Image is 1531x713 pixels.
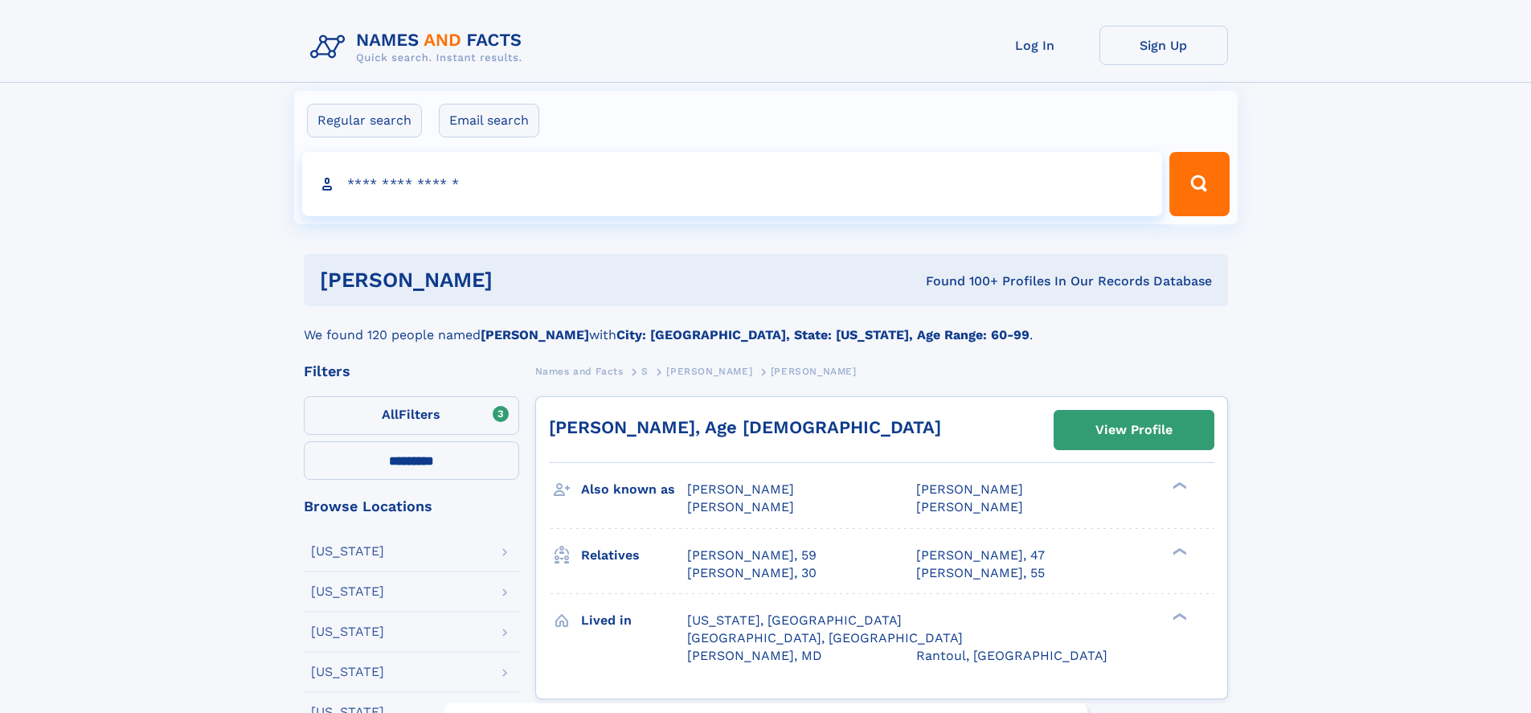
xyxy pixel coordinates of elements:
a: Sign Up [1099,26,1228,65]
span: Rantoul, [GEOGRAPHIC_DATA] [916,648,1107,663]
span: [GEOGRAPHIC_DATA], [GEOGRAPHIC_DATA] [687,630,963,645]
input: search input [302,152,1163,216]
a: [PERSON_NAME] [666,361,752,381]
span: [PERSON_NAME] [666,366,752,377]
div: [US_STATE] [311,585,384,598]
a: [PERSON_NAME], Age [DEMOGRAPHIC_DATA] [549,417,941,437]
span: All [382,407,399,422]
label: Filters [304,396,519,435]
div: ❯ [1169,546,1188,556]
div: Found 100+ Profiles In Our Records Database [709,272,1212,290]
div: We found 120 people named with . [304,306,1228,345]
span: [PERSON_NAME] [771,366,857,377]
h3: Lived in [581,607,687,634]
label: Regular search [307,104,422,137]
div: ❯ [1169,481,1188,491]
span: [PERSON_NAME] [687,499,794,514]
div: [US_STATE] [311,625,384,638]
button: Search Button [1169,152,1229,216]
a: [PERSON_NAME], 59 [687,547,817,564]
span: S [641,366,649,377]
div: Browse Locations [304,499,519,514]
span: [PERSON_NAME] [687,481,794,497]
a: S [641,361,649,381]
h3: Relatives [581,542,687,569]
a: View Profile [1054,411,1214,449]
span: [PERSON_NAME] [916,481,1023,497]
a: [PERSON_NAME], 30 [687,564,817,582]
a: [PERSON_NAME], 47 [916,547,1045,564]
a: Names and Facts [535,361,624,381]
div: [US_STATE] [311,666,384,678]
h1: [PERSON_NAME] [320,270,710,290]
div: View Profile [1095,412,1173,449]
span: [US_STATE], [GEOGRAPHIC_DATA] [687,613,902,628]
a: [PERSON_NAME], 55 [916,564,1045,582]
div: ❯ [1169,611,1188,621]
img: Logo Names and Facts [304,26,535,69]
span: [PERSON_NAME] [916,499,1023,514]
label: Email search [439,104,539,137]
span: [PERSON_NAME], MD [687,648,822,663]
b: City: [GEOGRAPHIC_DATA], State: [US_STATE], Age Range: 60-99 [616,327,1030,342]
div: Filters [304,364,519,379]
a: Log In [971,26,1099,65]
h3: Also known as [581,476,687,503]
div: [US_STATE] [311,545,384,558]
b: [PERSON_NAME] [481,327,589,342]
